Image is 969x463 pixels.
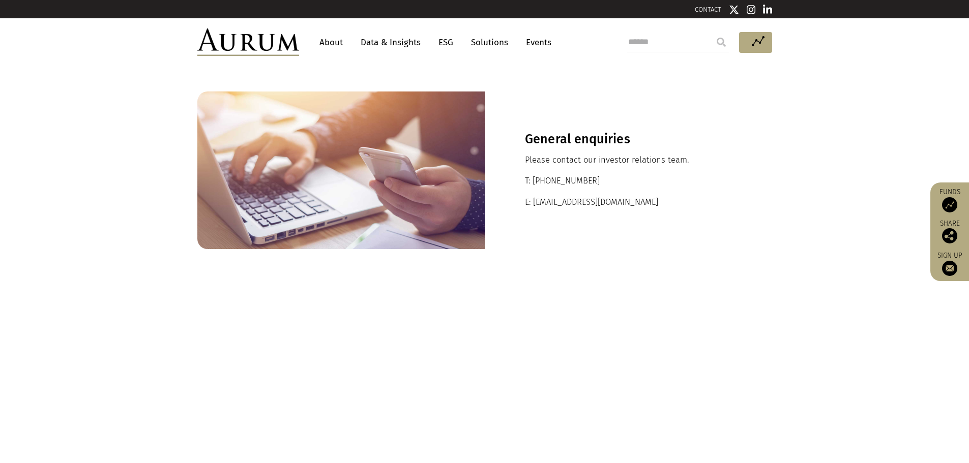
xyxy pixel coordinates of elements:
img: Access Funds [942,197,957,212]
div: Share [935,220,964,243]
p: T: [PHONE_NUMBER] [525,174,732,188]
img: Aurum [197,28,299,56]
a: About [314,33,348,52]
a: Funds [935,188,964,212]
input: Submit [711,32,731,52]
a: CONTACT [695,6,721,13]
a: ESG [433,33,458,52]
h3: General enquiries [525,132,732,147]
img: Share this post [942,228,957,243]
img: Sign up to our newsletter [942,261,957,276]
a: Data & Insights [356,33,426,52]
a: Sign up [935,251,964,276]
p: Please contact our investor relations team. [525,153,732,167]
img: Linkedin icon [763,5,772,15]
img: Instagram icon [747,5,756,15]
img: Twitter icon [729,5,739,15]
p: E: [EMAIL_ADDRESS][DOMAIN_NAME] [525,196,732,209]
a: Solutions [466,33,513,52]
a: Events [521,33,551,52]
